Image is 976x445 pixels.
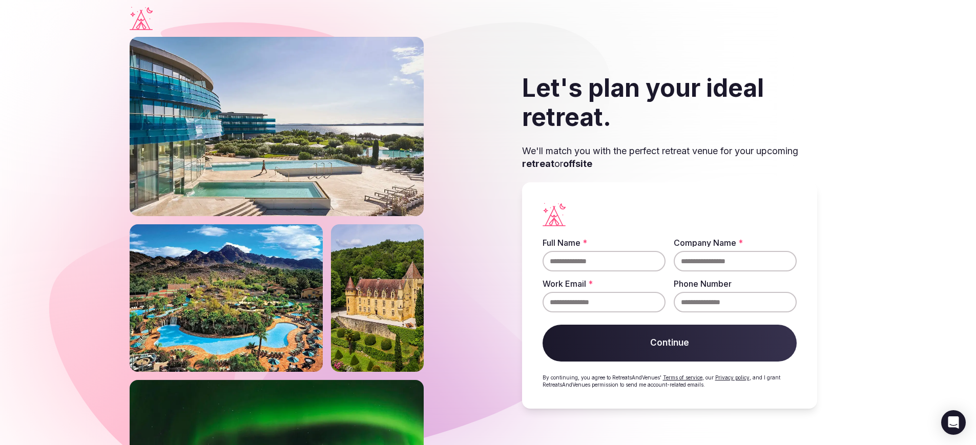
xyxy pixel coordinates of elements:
a: Terms of service [663,374,702,380]
p: By continuing, you agree to RetreatsAndVenues' , our , and I grant RetreatsAndVenues permission t... [543,374,797,388]
a: Privacy policy [715,374,750,380]
h2: Let's plan your ideal retreat. [522,73,817,132]
img: Castle on a slope [331,224,424,372]
strong: offsite [563,158,592,169]
p: We'll match you with the perfect retreat venue for your upcoming or [522,144,817,170]
div: Open Intercom Messenger [941,410,966,435]
button: Continue [543,325,797,362]
label: Company Name [674,239,797,247]
label: Full Name [543,239,666,247]
a: Visit the homepage [130,7,153,30]
label: Work Email [543,280,666,288]
strong: retreat [522,158,554,169]
label: Phone Number [674,280,797,288]
img: Phoenix river ranch resort [130,224,323,372]
img: Falkensteiner outdoor resort with pools [130,37,424,216]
